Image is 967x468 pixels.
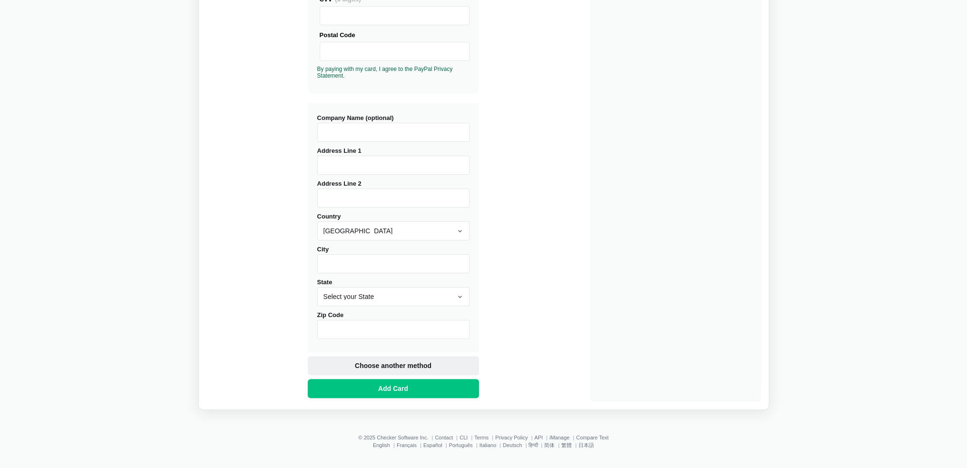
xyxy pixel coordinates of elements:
select: State [317,287,469,306]
input: Zip Code [317,320,469,339]
label: Country [317,213,469,240]
div: Postal Code [320,30,469,40]
label: Zip Code [317,311,469,339]
button: Choose another method [308,356,479,375]
a: 日本語 [578,442,594,448]
label: City [317,246,469,273]
select: Country [317,221,469,240]
a: हिन्दी [528,442,537,448]
a: Deutsch [503,442,522,448]
a: iManage [549,435,569,440]
label: Company Name (optional) [317,114,469,142]
a: Contact [435,435,453,440]
a: By paying with my card, I agree to the PayPal Privacy Statement. [317,66,453,79]
button: Add Card [308,379,479,398]
label: State [317,279,469,306]
a: 简体 [544,442,555,448]
iframe: Secure Credit Card Frame - Postal Code [324,42,465,60]
input: Address Line 2 [317,189,469,208]
a: Terms [474,435,488,440]
span: Choose another method [353,361,433,370]
a: Compare Text [576,435,608,440]
label: Address Line 1 [317,147,469,175]
span: Add Card [376,384,410,393]
a: CLI [459,435,468,440]
input: Company Name (optional) [317,123,469,142]
a: 繁體 [561,442,572,448]
label: Address Line 2 [317,180,469,208]
li: © 2025 Checker Software Inc. [358,435,435,440]
a: Français [397,442,417,448]
a: Português [449,442,473,448]
input: City [317,254,469,273]
iframe: Secure Credit Card Frame - CVV [324,7,465,25]
a: English [373,442,390,448]
a: API [534,435,543,440]
a: Italiano [479,442,496,448]
input: Address Line 1 [317,156,469,175]
a: Privacy Policy [495,435,527,440]
a: Español [423,442,442,448]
